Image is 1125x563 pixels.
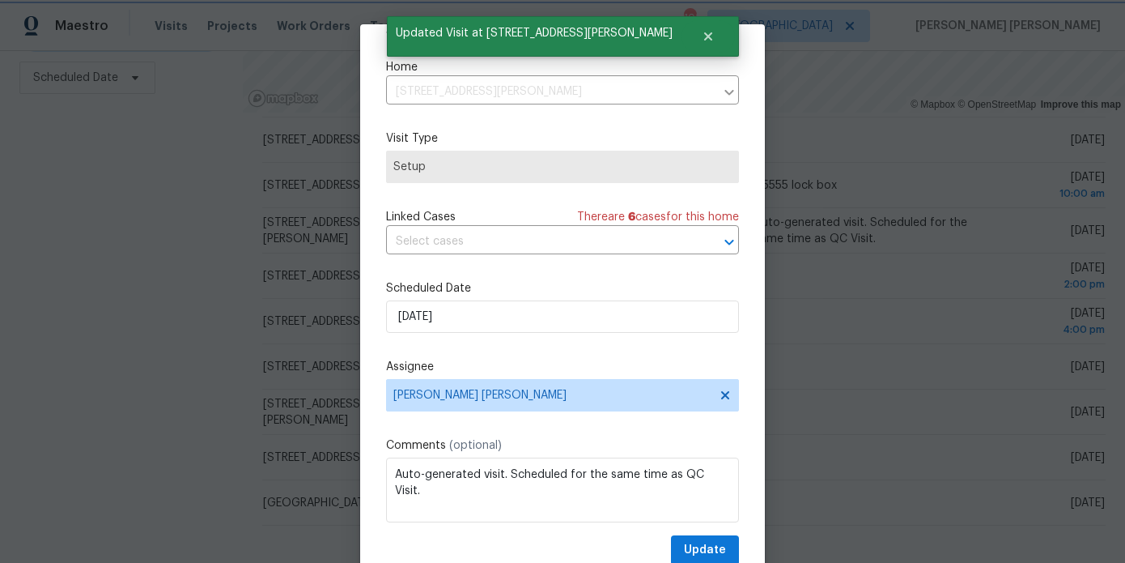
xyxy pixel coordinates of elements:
button: Open [718,231,741,254]
span: [PERSON_NAME] [PERSON_NAME] [393,389,711,402]
input: Enter in an address [386,79,715,104]
input: M/D/YYYY [386,301,739,333]
span: Linked Cases [386,209,456,225]
span: Updated Visit at [STREET_ADDRESS][PERSON_NAME] [387,16,681,50]
span: There are case s for this home [577,209,739,225]
input: Select cases [386,229,694,254]
span: (optional) [449,440,502,451]
span: Setup [393,159,732,175]
label: Visit Type [386,130,739,147]
span: Update [684,540,726,561]
label: Home [386,59,739,75]
label: Assignee [386,359,739,375]
label: Scheduled Date [386,280,739,296]
textarea: Auto-generated visit. Scheduled for the same time as QC Visit. [386,458,739,522]
span: 6 [628,211,635,223]
button: Close [681,20,735,53]
label: Comments [386,437,739,454]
